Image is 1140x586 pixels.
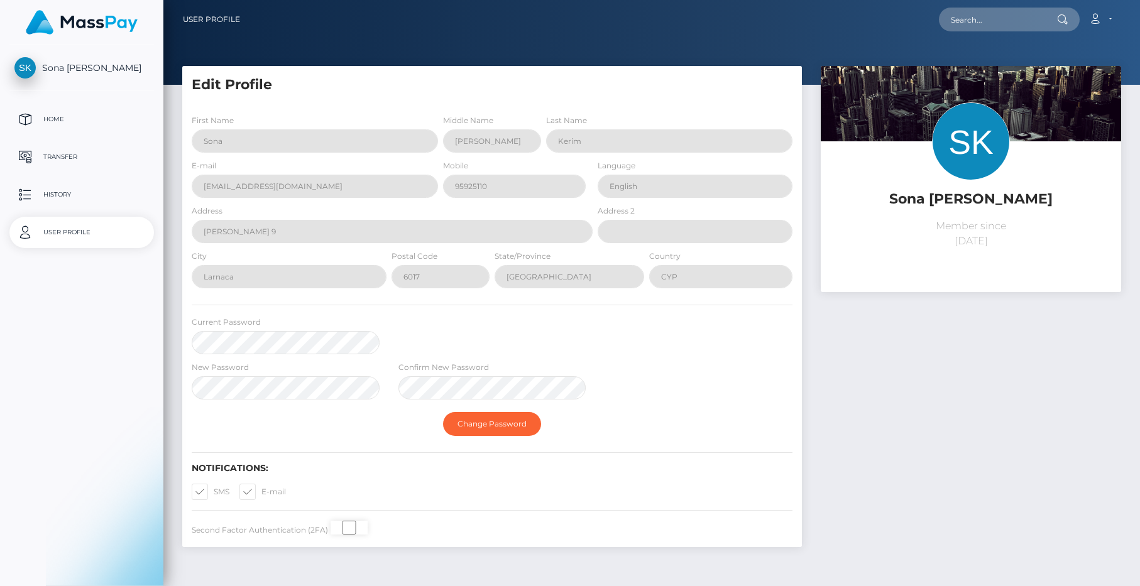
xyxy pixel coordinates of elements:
label: Mobile [443,160,468,171]
a: User Profile [183,6,240,33]
a: Home [9,104,154,135]
img: ... [821,66,1121,266]
label: Language [598,160,635,171]
label: SMS [192,484,229,500]
label: First Name [192,115,234,126]
label: Country [649,251,681,262]
img: MassPay [26,10,138,35]
label: New Password [192,362,249,373]
h5: Edit Profile [192,75,792,95]
button: Change Password [443,412,541,436]
label: Postal Code [392,251,437,262]
input: Search... [939,8,1057,31]
p: Transfer [14,148,149,166]
label: Middle Name [443,115,493,126]
label: Last Name [546,115,587,126]
h6: Notifications: [192,463,792,474]
label: Current Password [192,317,261,328]
label: City [192,251,207,262]
label: Address 2 [598,205,635,217]
span: Sona [PERSON_NAME] [9,62,154,73]
p: Home [14,110,149,129]
label: Second Factor Authentication (2FA) [192,524,328,536]
label: E-mail [239,484,286,500]
a: Transfer [9,141,154,173]
a: User Profile [9,217,154,248]
label: Confirm New Password [398,362,489,373]
label: E-mail [192,160,216,171]
p: History [14,185,149,204]
a: History [9,179,154,210]
p: Member since [DATE] [830,219,1112,249]
p: User Profile [14,223,149,242]
label: State/Province [495,251,551,262]
label: Address [192,205,222,217]
h5: Sona [PERSON_NAME] [830,190,1112,209]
